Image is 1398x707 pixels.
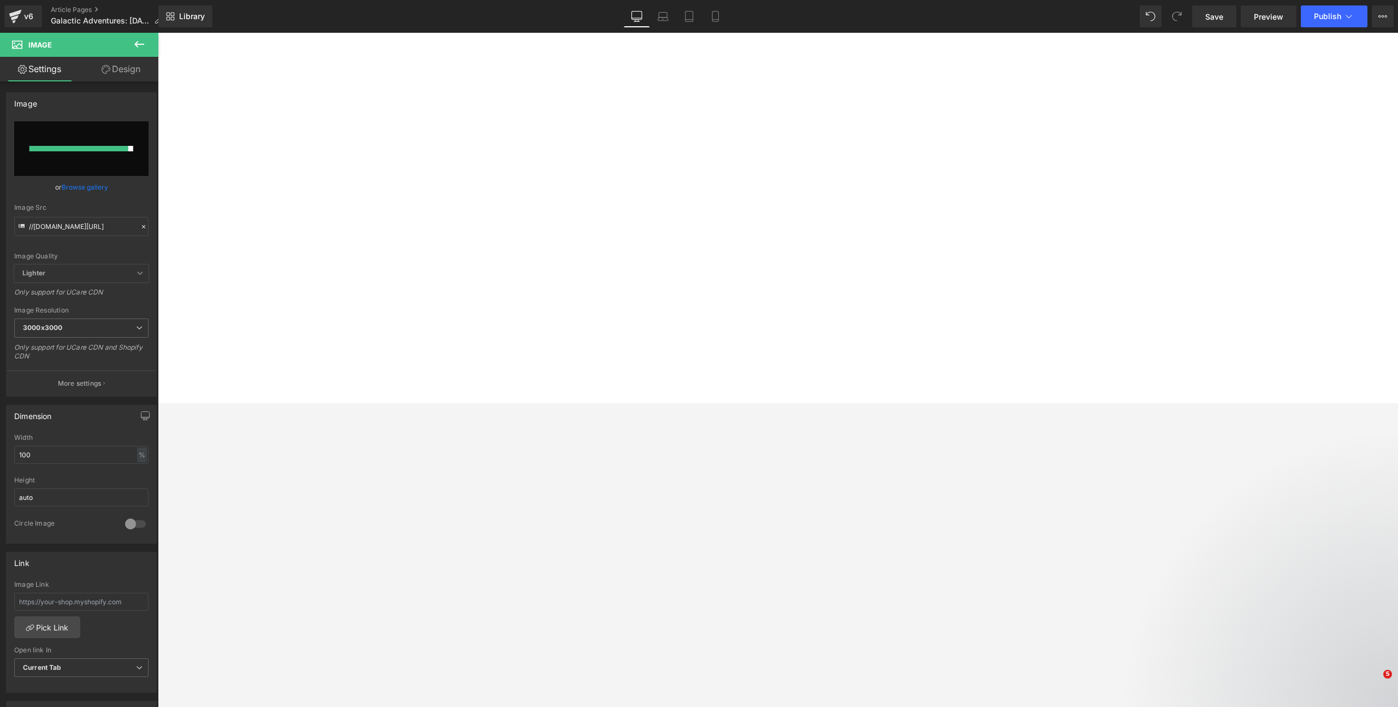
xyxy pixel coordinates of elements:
p: More settings [58,379,102,388]
div: % [137,447,147,462]
span: Save [1205,11,1223,22]
a: Browse gallery [62,178,108,197]
div: Image [14,93,37,108]
button: Publish [1301,5,1367,27]
b: 3000x3000 [23,323,62,332]
b: Current Tab [23,663,62,671]
div: Only support for UCare CDN [14,288,149,304]
span: Preview [1254,11,1283,22]
div: Image Link [14,581,149,588]
input: auto [14,446,149,464]
input: auto [14,488,149,506]
a: Desktop [624,5,650,27]
iframe: Intercom live chat [1361,670,1387,696]
span: Galactic Adventures: [DATE] [51,16,150,25]
div: Image Src [14,204,149,211]
div: Circle Image [14,519,114,531]
div: Image Quality [14,252,149,260]
input: https://your-shop.myshopify.com [14,593,149,611]
div: Height [14,476,149,484]
b: Lighter [22,269,45,277]
a: v6 [4,5,42,27]
a: Laptop [650,5,676,27]
button: More settings [7,370,156,396]
a: New Library [158,5,212,27]
div: v6 [22,9,35,23]
a: Tablet [676,5,702,27]
a: Preview [1241,5,1296,27]
button: Redo [1166,5,1188,27]
span: Image [28,40,52,49]
span: Publish [1314,12,1341,21]
div: or [14,181,149,193]
div: Image Resolution [14,307,149,314]
button: Undo [1140,5,1162,27]
div: Open link In [14,646,149,654]
div: Link [14,552,29,568]
div: Width [14,434,149,441]
div: Only support for UCare CDN and Shopify CDN [14,343,149,368]
input: Link [14,217,149,236]
button: More [1372,5,1394,27]
div: Dimension [14,405,52,421]
a: Article Pages [51,5,170,14]
a: Design [81,57,161,81]
a: Pick Link [14,616,80,638]
span: 5 [1383,670,1392,679]
a: Mobile [702,5,728,27]
span: Library [179,11,205,21]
